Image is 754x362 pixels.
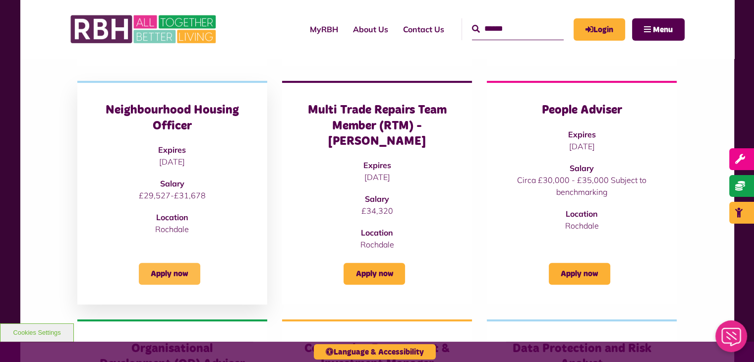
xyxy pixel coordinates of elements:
[507,174,657,198] p: Circa £30,000 - £35,000 Subject to benchmarking
[346,16,396,43] a: About Us
[302,205,452,217] p: £34,320
[568,129,596,139] strong: Expires
[314,344,436,360] button: Language & Accessibility
[472,18,564,40] input: Search
[507,103,657,118] h3: People Adviser
[653,26,673,34] span: Menu
[344,263,405,285] a: Apply now
[139,263,200,285] a: Apply now
[632,18,685,41] button: Navigation
[158,145,186,155] strong: Expires
[507,140,657,152] p: [DATE]
[566,209,598,219] strong: Location
[574,18,625,41] a: MyRBH
[302,16,346,43] a: MyRBH
[396,16,452,43] a: Contact Us
[97,156,247,168] p: [DATE]
[365,194,389,204] strong: Salary
[156,212,188,222] strong: Location
[549,263,610,285] a: Apply now
[302,103,452,149] h3: Multi Trade Repairs Team Member (RTM) - [PERSON_NAME]
[363,160,391,170] strong: Expires
[302,239,452,250] p: Rochdale
[97,103,247,133] h3: Neighbourhood Housing Officer
[97,189,247,201] p: £29,527-£31,678
[507,220,657,232] p: Rochdale
[361,228,393,238] strong: Location
[570,163,594,173] strong: Salary
[70,10,219,49] img: RBH
[97,223,247,235] p: Rochdale
[160,179,184,188] strong: Salary
[709,317,754,362] iframe: Netcall Web Assistant for live chat
[302,171,452,183] p: [DATE]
